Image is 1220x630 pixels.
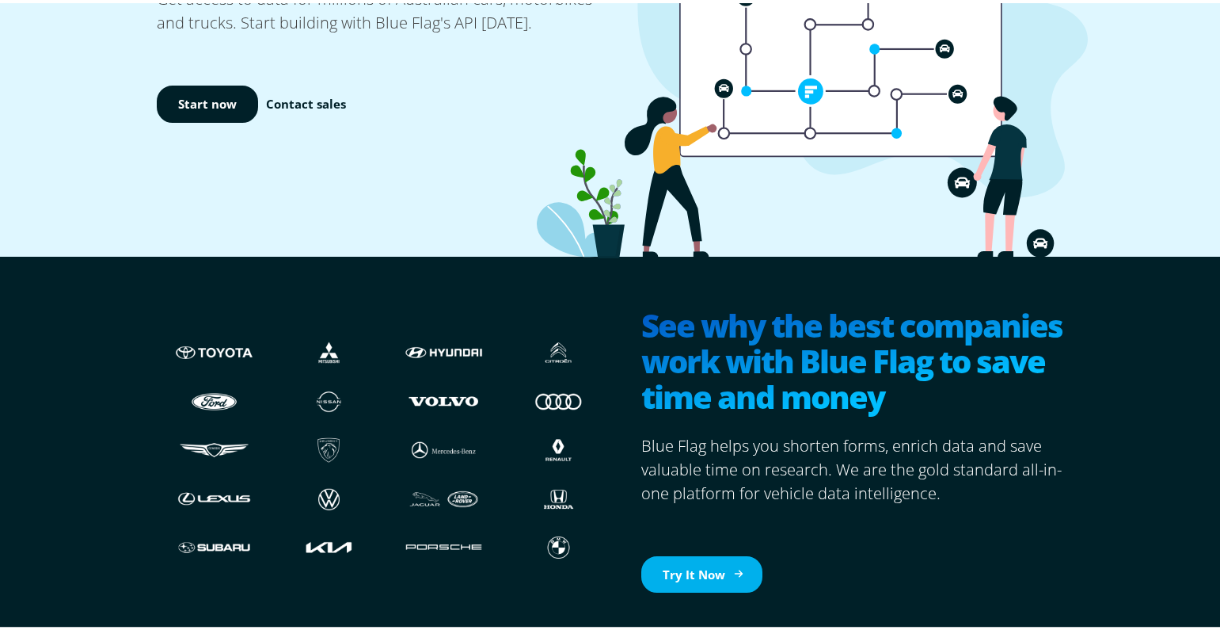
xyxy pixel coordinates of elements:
[173,432,256,462] img: Genesis logo
[402,334,485,365] img: Hyundai logo
[517,481,600,511] img: Honda logo
[157,82,258,120] a: Start now
[287,529,371,559] img: Kia logo
[402,529,485,559] img: Porshce logo
[402,383,485,413] img: Volvo logo
[287,334,371,365] img: Mistubishi logo
[287,383,371,413] img: Nissan logo
[517,334,600,365] img: Citroen logo
[287,481,371,511] img: Volkswagen logo
[173,383,256,413] img: Ford logo
[402,432,485,462] img: Mercedes logo
[517,529,600,559] img: BMW logo
[641,431,1075,502] p: Blue Flag helps you shorten forms, enrich data and save valuable time on research. We are the gol...
[287,432,371,462] img: Peugeot logo
[517,383,600,413] img: Audi logo
[173,334,256,365] img: Toyota logo
[173,529,256,559] img: Subaru logo
[266,92,346,110] a: Contact sales
[641,553,762,590] a: Try It Now
[402,481,485,511] img: JLR logo
[173,481,256,511] img: Lexus logo
[517,432,600,462] img: Renault logo
[641,304,1075,415] h2: See why the best companies work with Blue Flag to save time and money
